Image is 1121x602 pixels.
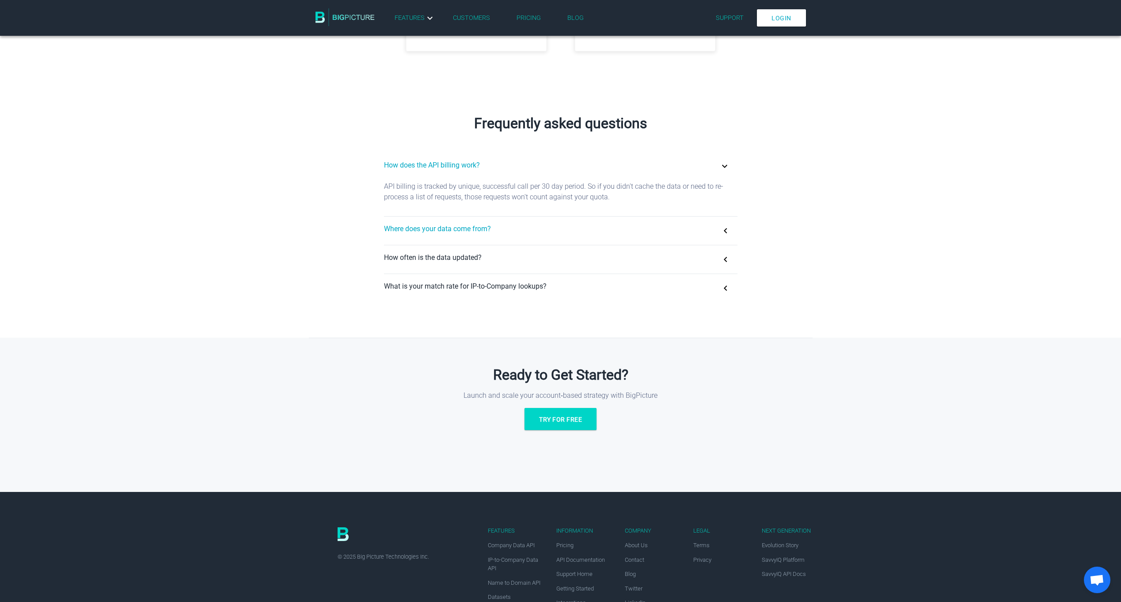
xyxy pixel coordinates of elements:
[517,14,541,22] a: Pricing
[716,14,744,22] a: Support
[384,153,737,181] button: How does the API billing work?
[309,390,813,401] p: Launch and scale your account‑based strategy with BigPicture
[395,13,435,23] a: Features
[453,14,490,22] a: Customers
[309,115,813,132] h2: Frequently asked questions
[757,9,806,27] a: Login
[524,408,597,430] a: Try for free
[384,181,737,210] p: API billing is tracked by unique, successful call per 30 day period. So if you didn't cache the d...
[309,366,813,383] h2: Ready to Get Started?
[567,14,584,22] a: Blog
[384,245,737,274] button: How often is the data updated?
[315,8,375,26] img: BigPicture.io
[1084,567,1110,593] a: チャットを開く
[384,217,737,245] button: Where does your data come from?
[384,274,737,302] button: What is your match rate for IP-to-Company lookups?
